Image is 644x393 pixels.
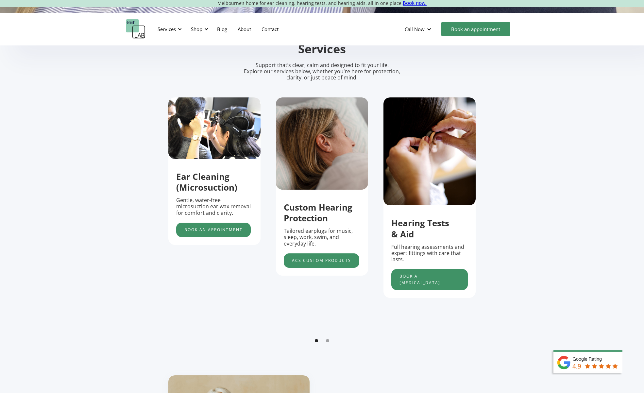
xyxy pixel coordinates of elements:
[168,97,476,349] div: carousel
[191,26,202,32] div: Shop
[383,97,476,206] img: putting hearing protection in
[383,97,476,298] div: 3 of 5
[158,26,176,32] div: Services
[441,22,510,36] a: Book an appointment
[232,20,256,39] a: About
[256,20,284,39] a: Contact
[399,19,438,39] div: Call Now
[284,201,352,224] strong: Custom Hearing Protection
[284,253,359,268] a: acs custom products
[326,339,329,342] div: Show slide 2 of 2
[168,97,261,245] div: 1 of 5
[405,26,425,32] div: Call Now
[391,269,468,290] a: Book a [MEDICAL_DATA]
[391,217,449,240] strong: Hearing Tests & Aid
[276,97,368,276] div: 2 of 5
[154,19,184,39] div: Services
[315,339,318,342] div: Show slide 1 of 2
[176,171,237,194] strong: Ear Cleaning (Microsuction)
[126,19,145,39] a: home
[212,20,232,39] a: Blog
[168,42,476,57] h2: Services
[391,244,468,263] p: Full hearing assessments and expert fittings with care that lasts.
[176,223,251,237] a: Book an appointment
[235,62,409,81] p: Support that’s clear, calm and designed to fit your life. Explore our services below, whether you...
[284,228,360,247] p: Tailored earplugs for music, sleep, work, swim, and everyday life.
[176,197,253,216] p: Gentle, water-free microsuction ear wax removal for comfort and clarity.
[187,19,210,39] div: Shop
